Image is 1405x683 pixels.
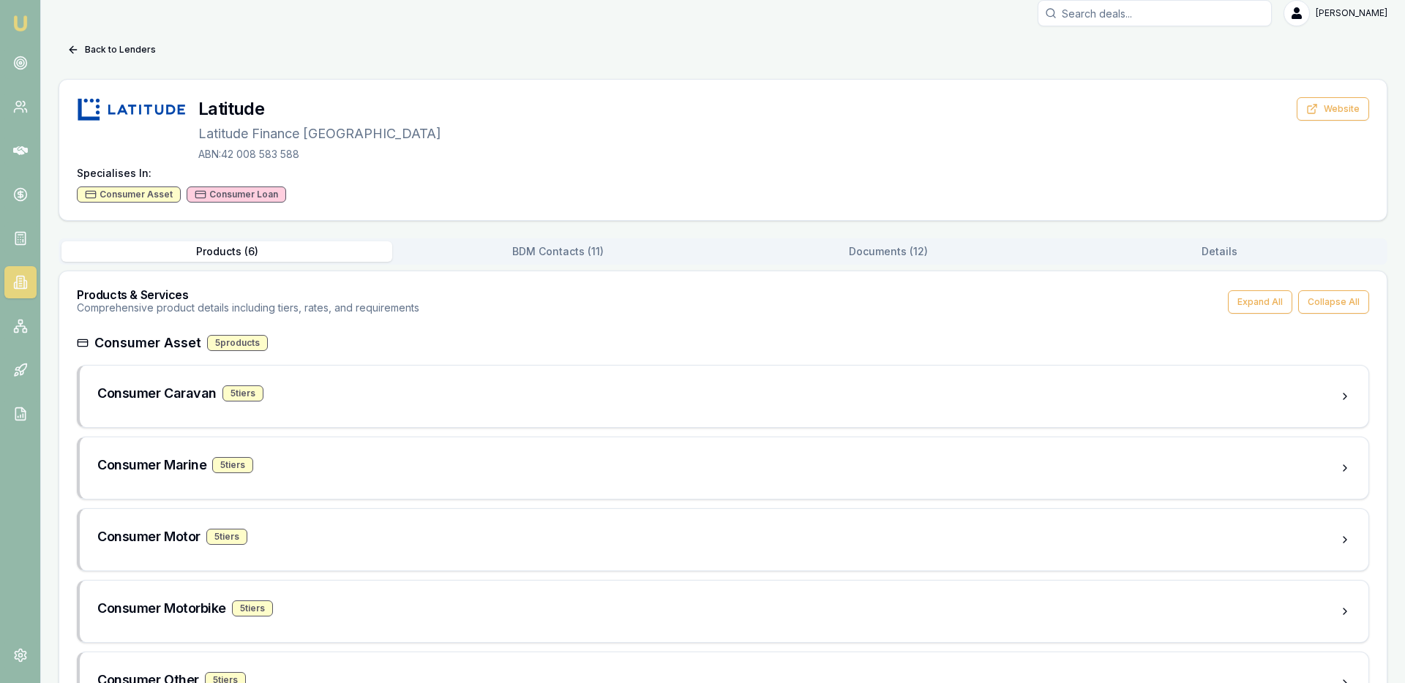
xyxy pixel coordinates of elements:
button: Back to Lenders [59,38,165,61]
div: 5 tier s [222,385,263,401]
h3: Consumer Caravan [97,383,217,404]
h3: Latitude [198,97,441,121]
img: Latitude logo [77,97,187,121]
h3: Consumer Motorbike [97,598,226,619]
button: Products ( 6 ) [61,241,392,262]
p: Comprehensive product details including tiers, rates, and requirements [77,301,419,315]
h3: Products & Services [77,289,419,301]
button: Website [1297,97,1369,121]
div: 5 products [207,335,268,351]
img: emu-icon-u.png [12,15,29,32]
div: 5 tier s [206,529,247,545]
div: Consumer Asset [77,186,181,203]
span: [PERSON_NAME] [1316,7,1387,19]
div: 5 tier s [212,457,253,473]
button: BDM Contacts ( 11 ) [392,241,723,262]
div: Consumer Loan [187,186,286,203]
button: Collapse All [1298,290,1369,314]
div: 5 tier s [232,600,273,616]
h4: Specialises In: [77,166,1369,181]
h3: Consumer Asset [94,333,201,353]
p: Latitude Finance [GEOGRAPHIC_DATA] [198,124,441,144]
button: Expand All [1228,290,1292,314]
h3: Consumer Motor [97,527,201,547]
button: Details [1054,241,1385,262]
p: ABN: 42 008 583 588 [198,147,441,162]
h3: Consumer Marine [97,455,206,475]
button: Documents ( 12 ) [723,241,1054,262]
